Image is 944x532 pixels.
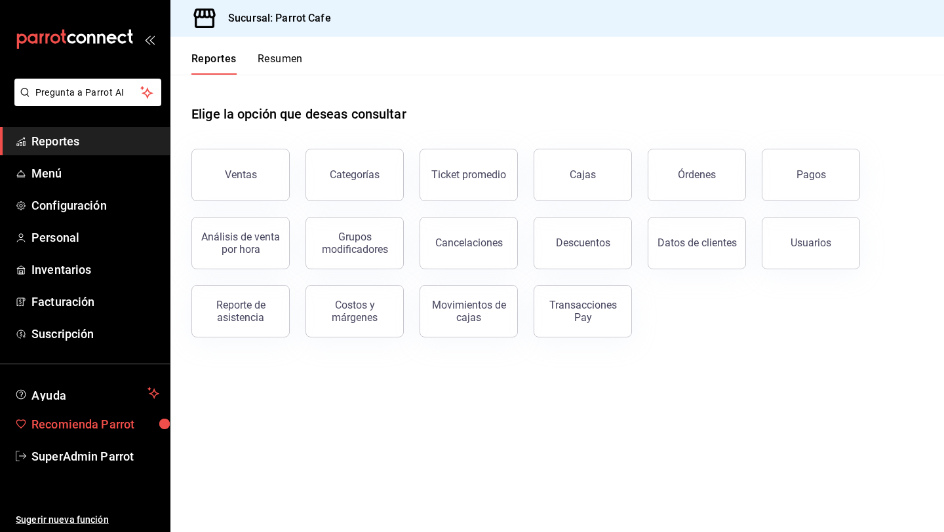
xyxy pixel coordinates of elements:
button: Cancelaciones [420,217,518,269]
div: navigation tabs [191,52,303,75]
div: Descuentos [556,237,610,249]
span: Recomienda Parrot [31,415,159,433]
div: Transacciones Pay [542,299,623,324]
button: Pagos [762,149,860,201]
button: Resumen [258,52,303,75]
button: Costos y márgenes [305,285,404,337]
button: Ticket promedio [420,149,518,201]
button: Pregunta a Parrot AI [14,79,161,106]
div: Usuarios [791,237,831,249]
button: open_drawer_menu [144,34,155,45]
div: Ticket promedio [431,168,506,181]
div: Cajas [570,167,597,183]
button: Reportes [191,52,237,75]
span: Inventarios [31,261,159,278]
span: Personal [31,229,159,246]
div: Análisis de venta por hora [200,231,281,256]
button: Grupos modificadores [305,217,404,269]
div: Reporte de asistencia [200,299,281,324]
span: Sugerir nueva función [16,513,159,527]
div: Movimientos de cajas [428,299,509,324]
h1: Elige la opción que deseas consultar [191,104,406,124]
div: Costos y márgenes [314,299,395,324]
button: Transacciones Pay [534,285,632,337]
span: Menú [31,164,159,182]
span: Pregunta a Parrot AI [35,86,141,100]
div: Pagos [796,168,826,181]
span: Ayuda [31,385,142,401]
div: Cancelaciones [435,237,503,249]
div: Datos de clientes [658,237,737,249]
a: Cajas [534,149,632,201]
button: Descuentos [534,217,632,269]
button: Análisis de venta por hora [191,217,290,269]
h3: Sucursal: Parrot Cafe [218,10,331,26]
span: SuperAdmin Parrot [31,447,159,465]
button: Movimientos de cajas [420,285,518,337]
span: Configuración [31,197,159,214]
span: Reportes [31,132,159,150]
button: Ventas [191,149,290,201]
span: Facturación [31,293,159,311]
button: Órdenes [648,149,746,201]
button: Reporte de asistencia [191,285,290,337]
button: Categorías [305,149,404,201]
span: Suscripción [31,325,159,343]
div: Ventas [225,168,257,181]
button: Datos de clientes [648,217,746,269]
div: Grupos modificadores [314,231,395,256]
button: Usuarios [762,217,860,269]
div: Categorías [330,168,380,181]
a: Pregunta a Parrot AI [9,95,161,109]
div: Órdenes [678,168,716,181]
